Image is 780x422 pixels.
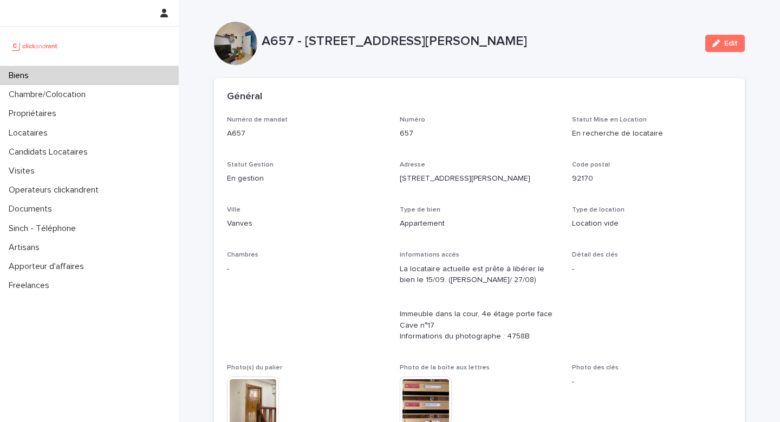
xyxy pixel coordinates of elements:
[227,162,274,168] span: Statut Gestion
[9,35,61,57] img: UCB0brd3T0yccxBKYDjQ
[227,365,282,371] span: Photo(s) du palier
[572,162,610,168] span: Code postal
[227,91,262,103] h2: Général
[572,264,732,275] p: -
[400,117,425,123] span: Numéro
[4,166,43,176] p: Visites
[4,147,96,157] p: Candidats Locataires
[572,252,618,258] span: Détail des clés
[400,207,440,213] span: Type de bien
[4,185,107,195] p: Operateurs clickandrent
[227,117,288,123] span: Numéro de mandat
[572,117,647,123] span: Statut Mise en Location
[4,71,37,81] p: Biens
[227,128,387,139] p: A657
[572,207,625,213] span: Type de location
[724,40,738,47] span: Edit
[572,376,732,388] p: -
[400,173,560,184] p: [STREET_ADDRESS][PERSON_NAME]
[4,108,65,119] p: Propriétaires
[262,34,697,49] p: A657 - [STREET_ADDRESS][PERSON_NAME]
[4,89,94,100] p: Chambre/Colocation
[227,218,387,229] p: Vanves
[400,264,560,343] p: La locataire actuelle est prête à libérer le bien le 15/09. ([PERSON_NAME]/ 27/08) Immeuble dans ...
[400,162,425,168] span: Adresse
[705,35,745,52] button: Edit
[400,128,560,139] p: 657
[400,218,560,229] p: Appartement
[227,207,240,213] span: Ville
[4,261,93,272] p: Apporteur d'affaires
[400,365,490,371] span: Photo de la boîte aux lettres
[572,128,732,139] p: En recherche de locataire
[572,173,732,184] p: 92170
[227,264,387,275] p: -
[572,218,732,229] p: Location vide
[572,365,619,371] span: Photo des clés
[4,242,48,253] p: Artisans
[4,280,58,291] p: Freelances
[400,252,459,258] span: Informations accès
[227,252,258,258] span: Chambres
[4,223,84,234] p: Sinch - Téléphone
[4,128,56,138] p: Locataires
[4,204,61,214] p: Documents
[227,173,387,184] p: En gestion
